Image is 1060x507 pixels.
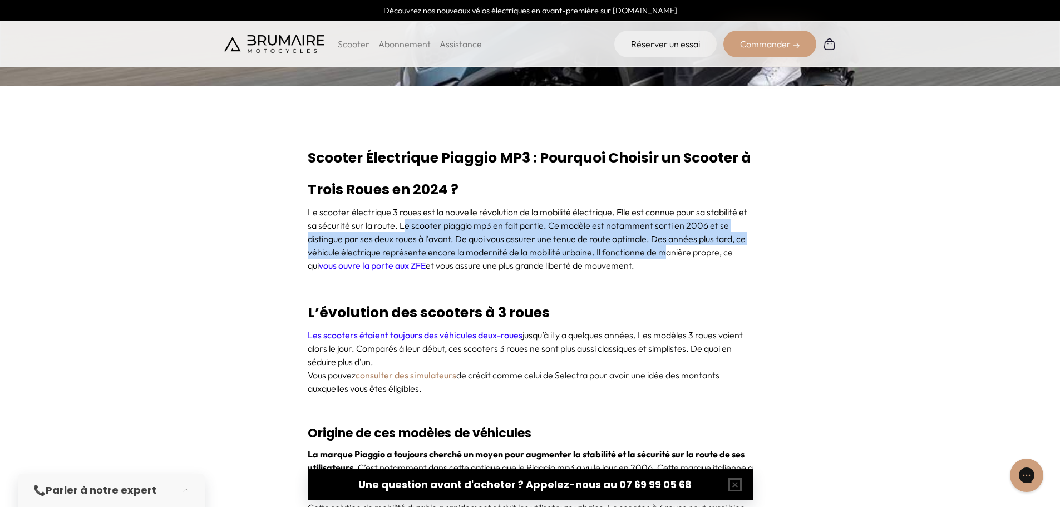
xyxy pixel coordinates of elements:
div: Commander [723,31,816,57]
p: Scooter [338,37,369,51]
strong: Scooter Électrique Piaggio MP3 : Pourquoi Choisir un Scooter à Trois Roues en 2024 ? [308,148,751,199]
strong: L’évolution des scooters à 3 roues [308,303,550,322]
img: Brumaire Motocycles [224,35,324,53]
strong: Origine de ces modèles de véhicules [308,425,531,442]
iframe: Gorgias live chat messenger [1004,455,1049,496]
a: Réserver un essai [614,31,717,57]
strong: La marque Piaggio a toujours cherché un moyen pour augmenter la stabilité et la sécurité sur la r... [308,449,745,473]
a: vous ouvre la porte aux ZFE [319,260,426,271]
p: Vous pouvez de crédit comme celui de Selectra pour avoir une idée des montants auxquelles vous êt... [308,368,753,395]
a: consulter des simulateurs [356,370,456,381]
img: right-arrow-2.png [793,42,800,49]
p: jusqu’à il y a quelques années. Les modèles 3 roues voient alors le jour. Comparés à leur début, ... [308,328,753,368]
p: Le scooter électrique 3 roues est la nouvelle révolution de la mobilité électrique. Elle est conn... [308,205,753,272]
p: . C’est notamment dans cette optique que le Piaggio mp3 a vu le jour en 2006. Cette marque italie... [308,447,753,501]
img: Panier [823,37,836,51]
a: Abonnement [378,38,431,50]
a: Les scooters étaient toujours des véhicules deux-roues [308,329,522,341]
a: Assistance [440,38,482,50]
